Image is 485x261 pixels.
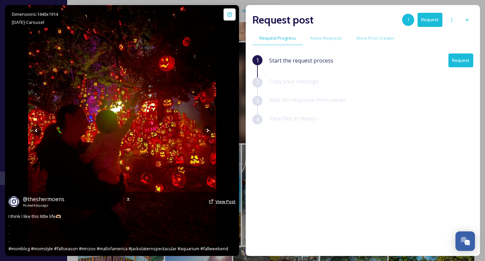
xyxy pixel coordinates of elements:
[256,78,259,86] span: 2
[28,5,216,256] img: I think I like this little life🫶🏼 . . . #momblog #momstyle #fallseason #mnzoo #mallofamerica #jac...
[256,97,259,105] span: 3
[23,203,64,208] span: Posted 4 days ago
[12,11,58,17] span: Dimensions: 1440 x 1914
[259,35,296,41] span: Request Progress
[269,115,316,122] span: View files in library
[252,12,313,28] h2: Request post
[256,115,259,123] span: 4
[455,231,475,251] button: Open Chat
[12,19,44,25] span: [DATE] - Carousel
[407,16,409,23] span: 1
[269,96,346,104] span: Wait for response from owner
[23,195,64,203] a: @theshermoens
[418,13,442,27] button: Request
[8,213,228,252] span: I think I like this little life🫶🏼 . . . #momblog #momstyle #fallseason #mnzoo #mallofamerica #jac...
[356,35,394,41] span: More From Creator
[215,198,236,205] a: View Post
[310,35,342,41] span: Active Requests
[448,53,473,67] button: Request
[23,195,64,203] span: @ theshermoens
[269,57,333,65] span: Start the request process
[269,78,319,85] span: Copy your message
[256,56,259,64] span: 1
[215,198,236,204] span: View Post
